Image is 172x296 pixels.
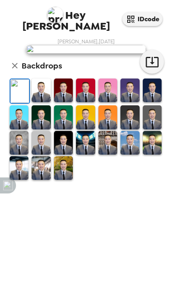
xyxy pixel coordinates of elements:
img: profile pic [47,7,63,23]
img: user [26,45,146,54]
span: [PERSON_NAME] [10,3,122,31]
button: IDcode [122,12,162,26]
span: [PERSON_NAME] , [DATE] [58,38,115,45]
h6: Backdrops [22,59,62,72]
img: Original [10,79,29,103]
span: Hey [65,8,85,22]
